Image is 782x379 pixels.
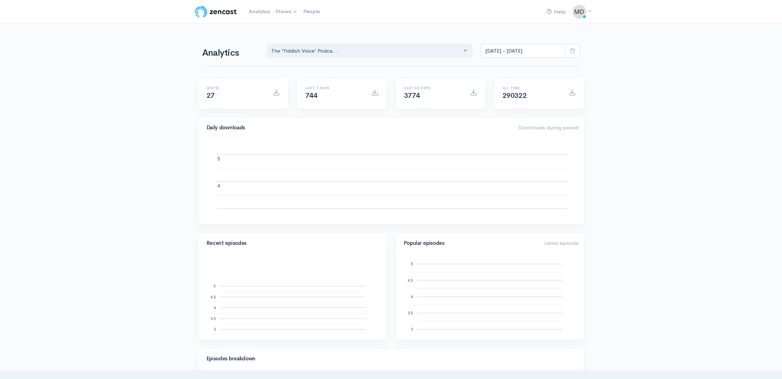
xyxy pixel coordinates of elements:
[573,5,586,19] img: ...
[407,278,413,282] text: 4.5
[214,327,216,331] text: 3
[207,356,572,362] h4: Episodes breakdown
[202,48,258,58] h1: Analytics
[194,5,238,19] img: ZenCast Logo
[217,156,220,161] text: 5
[207,262,379,331] svg: A chart.
[411,262,413,266] text: 5
[271,47,462,55] div: The 'Yiddish Voice' Podca...
[207,147,576,216] svg: A chart.
[404,91,420,100] span: 3774
[246,4,273,19] a: Analytics
[404,86,462,90] h6: Last 30 days
[305,91,317,100] span: 744
[544,4,568,19] a: Help
[503,91,527,100] span: 290322
[207,240,374,246] h4: Recent episodes
[217,183,220,188] text: 4
[407,311,413,315] text: 3.5
[404,240,536,246] h4: Popular episodes
[518,124,580,131] span: Downloads during period:
[207,125,510,131] h4: Daily downloads
[305,86,363,90] h6: Last 7 days
[267,44,473,58] button: The 'Yiddish Voice' Podca...
[411,327,413,331] text: 3
[404,262,576,331] svg: A chart.
[481,44,566,58] input: analytics date range selector
[503,86,560,90] h6: All time
[207,91,215,100] span: 27
[544,240,580,246] span: Latest episode:
[300,4,323,19] a: People
[210,295,216,299] text: 4.5
[213,284,215,288] text: 5
[273,4,300,19] a: Shows
[210,316,216,321] text: 3.5
[207,86,264,90] h6: [DATE]
[214,305,216,309] text: 4
[411,295,413,299] text: 4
